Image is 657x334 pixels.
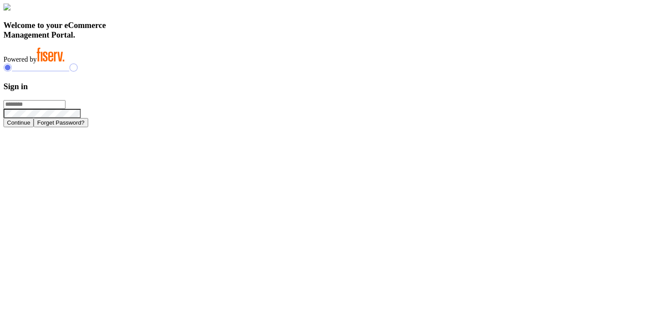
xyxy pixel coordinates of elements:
button: Forget Password? [34,118,88,127]
h3: Sign in [3,82,654,91]
h3: Welcome to your eCommerce Management Portal. [3,21,654,40]
button: Continue [3,118,34,127]
span: Powered by [3,56,37,63]
img: card_Illustration.svg [3,3,10,10]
